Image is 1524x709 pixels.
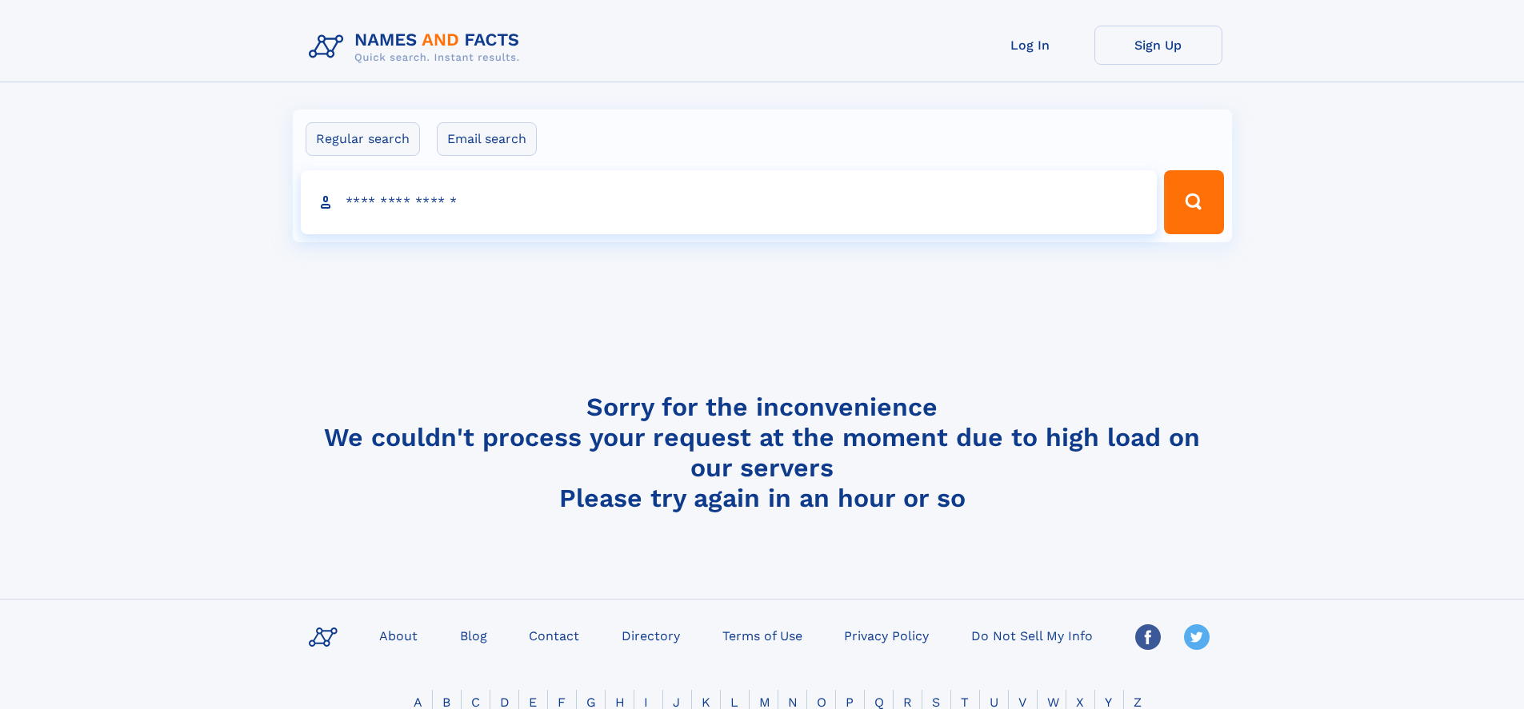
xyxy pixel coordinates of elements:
a: Privacy Policy [838,623,935,647]
a: About [373,623,424,647]
h4: Sorry for the inconvenience We couldn't process your request at the moment due to high load on ou... [302,392,1222,513]
a: Blog [454,623,494,647]
a: Log In [966,26,1094,65]
a: Sign Up [1094,26,1222,65]
a: Directory [615,623,686,647]
label: Regular search [306,122,420,156]
label: Email search [437,122,537,156]
input: search input [301,170,1158,234]
a: Do Not Sell My Info [965,623,1099,647]
a: Terms of Use [716,623,809,647]
button: Search Button [1164,170,1223,234]
img: Logo Names and Facts [302,26,533,69]
img: Facebook [1135,624,1161,650]
a: Contact [522,623,586,647]
img: Twitter [1184,624,1210,650]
